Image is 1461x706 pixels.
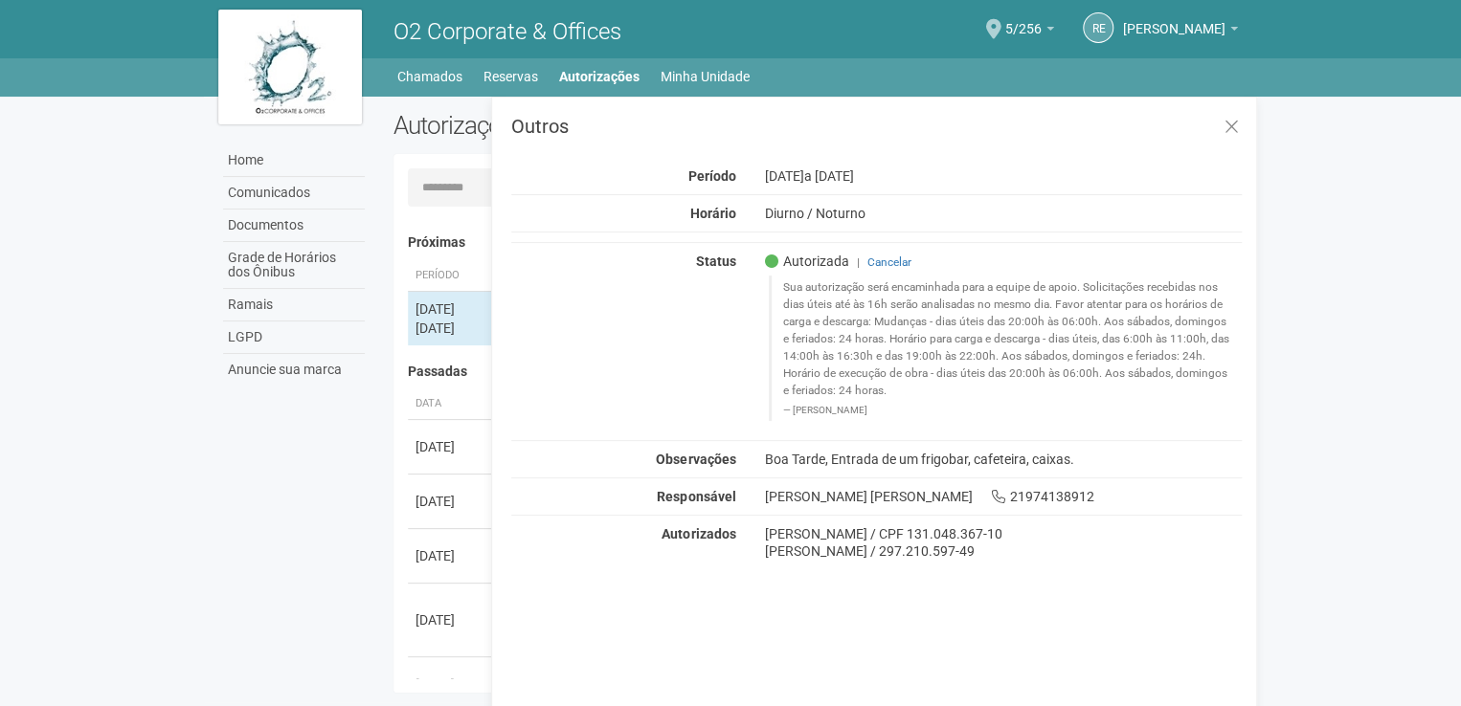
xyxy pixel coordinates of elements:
[695,254,735,269] strong: Status
[416,610,486,629] div: [DATE]
[662,526,735,541] strong: Autorizados
[689,206,735,221] strong: Horário
[764,542,1242,560] div: [PERSON_NAME] / 297.210.597-49
[687,168,735,184] strong: Período
[1123,3,1225,36] span: Rogeria Esteves
[782,404,1231,417] footer: [PERSON_NAME]
[1005,24,1054,39] a: 5/256
[408,235,1228,250] h4: Próximas
[764,525,1242,542] div: [PERSON_NAME] / CPF 131.048.367-10
[393,111,803,140] h2: Autorizações
[769,276,1242,420] blockquote: Sua autorização será encaminhada para a equipe de apoio. Solicitações recebidas nos dias úteis at...
[416,299,486,319] div: [DATE]
[223,177,365,210] a: Comunicados
[750,488,1256,505] div: [PERSON_NAME] [PERSON_NAME] 21974138912
[483,63,538,90] a: Reservas
[511,117,1242,136] h3: Outros
[408,260,494,292] th: Período
[223,321,365,354] a: LGPD
[223,289,365,321] a: Ramais
[416,492,486,511] div: [DATE]
[223,144,365,177] a: Home
[750,451,1256,468] div: Boa Tarde, Entrada de um frigobar, cafeteira, caixas.
[218,10,362,124] img: logo.jpg
[223,210,365,242] a: Documentos
[1123,24,1238,39] a: [PERSON_NAME]
[416,546,486,565] div: [DATE]
[559,63,640,90] a: Autorizações
[416,674,486,694] div: [DATE]
[408,364,1228,379] h4: Passadas
[866,255,910,269] a: Cancelar
[393,18,621,45] span: O2 Corporate & Offices
[764,253,848,270] span: Autorizada
[750,205,1256,222] div: Diurno / Noturno
[223,354,365,386] a: Anuncie sua marca
[661,63,750,90] a: Minha Unidade
[856,255,859,269] span: |
[1005,3,1042,36] span: 5/256
[657,489,735,504] strong: Responsável
[416,437,486,456] div: [DATE]
[408,388,494,420] th: Data
[416,319,486,338] div: [DATE]
[1083,12,1113,43] a: RE
[750,167,1256,185] div: [DATE]
[656,452,735,467] strong: Observações
[223,242,365,289] a: Grade de Horários dos Ônibus
[397,63,462,90] a: Chamados
[803,168,853,184] span: a [DATE]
